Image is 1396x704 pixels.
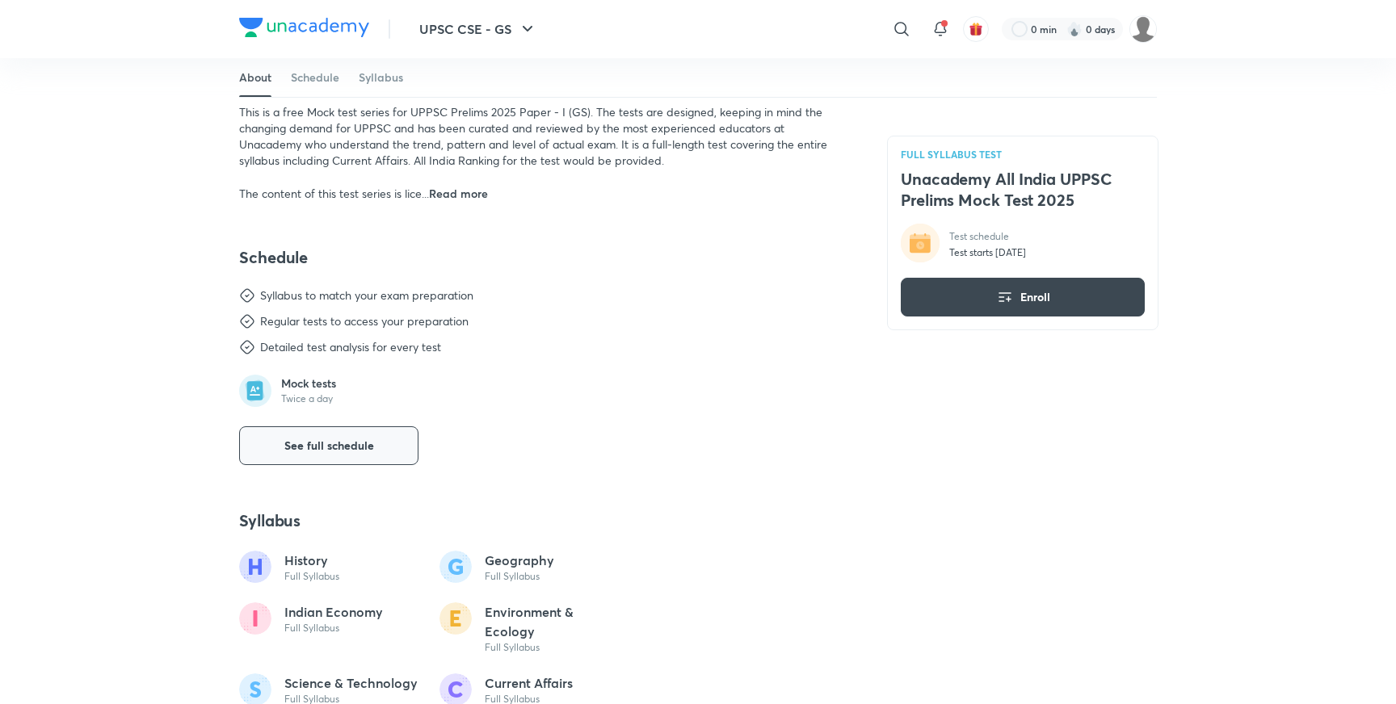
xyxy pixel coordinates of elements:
[949,246,1026,259] p: Test starts [DATE]
[284,622,383,635] p: Full Syllabus
[1129,15,1157,43] img: Ajit
[281,376,336,391] p: Mock tests
[239,58,271,97] a: About
[949,230,1026,243] p: Test schedule
[963,16,989,42] button: avatar
[239,18,369,37] img: Company Logo
[485,641,620,654] p: Full Syllabus
[485,602,620,641] p: Environment & Ecology
[291,58,339,97] a: Schedule
[429,186,488,201] span: Read more
[410,13,547,45] button: UPSC CSE - GS
[284,673,418,693] p: Science & Technology
[969,22,983,36] img: avatar
[284,602,383,622] p: Indian Economy
[485,673,573,693] p: Current Affairs
[359,58,403,97] a: Syllabus
[239,247,848,268] h4: Schedule
[281,392,336,405] p: Twice a day
[284,570,339,583] p: Full Syllabus
[1020,289,1050,305] span: Enroll
[284,438,374,454] span: See full schedule
[901,149,1145,159] p: FULL SYLLABUS TEST
[239,510,848,531] h4: Syllabus
[901,278,1145,316] button: Enroll
[485,570,554,583] p: Full Syllabus
[1066,21,1083,37] img: streak
[485,551,554,570] p: Geography
[239,18,369,41] a: Company Logo
[260,339,441,355] div: Detailed test analysis for every test
[260,313,469,329] div: Regular tests to access your preparation
[260,287,473,304] div: Syllabus to match your exam preparation
[901,169,1145,211] h4: Unacademy All India UPPSC Prelims Mock Test 2025
[284,551,339,570] p: History
[239,426,418,465] button: See full schedule
[239,104,827,201] span: This is a free Mock test series for UPPSC Prelims 2025 Paper - I (GS). The tests are designed, ke...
